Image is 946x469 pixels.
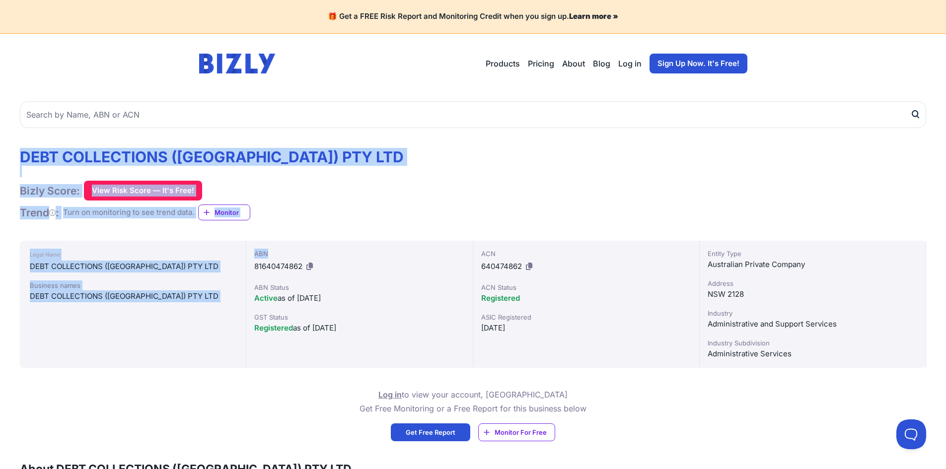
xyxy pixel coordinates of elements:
a: About [562,58,585,69]
div: ABN Status [254,282,464,292]
div: DEBT COLLECTIONS ([GEOGRAPHIC_DATA]) PTY LTD [30,261,236,272]
div: as of [DATE] [254,292,464,304]
span: 81640474862 [254,262,302,271]
span: Registered [254,323,293,333]
a: Monitor [198,204,250,220]
span: Monitor For Free [495,427,547,437]
div: [DATE] [481,322,691,334]
div: Administrative and Support Services [708,318,918,330]
button: View Risk Score — It's Free! [84,181,202,201]
span: 640474862 [481,262,522,271]
div: Legal Name [30,249,236,261]
h1: Trend : [20,206,59,219]
a: Blog [593,58,610,69]
div: Industry [708,308,918,318]
h1: Bizly Score: [20,184,80,198]
div: Entity Type [708,249,918,259]
div: Industry Subdivision [708,338,918,348]
p: to view your account, [GEOGRAPHIC_DATA] Get Free Monitoring or a Free Report for this business below [360,388,586,415]
button: Products [486,58,520,69]
div: Address [708,278,918,288]
a: Sign Up Now. It's Free! [650,54,747,73]
a: Log in [618,58,642,69]
h1: DEBT COLLECTIONS ([GEOGRAPHIC_DATA]) PTY LTD [20,148,404,166]
div: ASIC Registered [481,312,691,322]
div: Business names [30,280,236,290]
div: ACN [481,249,691,259]
span: Get Free Report [406,427,455,437]
div: DEBT COLLECTIONS ([GEOGRAPHIC_DATA]) PTY LTD [30,290,236,302]
a: Log in [378,390,402,400]
a: Learn more » [569,11,618,21]
div: GST Status [254,312,464,322]
a: Pricing [528,58,554,69]
div: Administrative Services [708,348,918,360]
div: Turn on monitoring to see trend data. [63,207,194,218]
span: Monitor [215,207,250,217]
input: Search by Name, ABN or ACN [20,101,926,128]
h4: 🎁 Get a FREE Risk Report and Monitoring Credit when you sign up. [12,12,934,21]
div: ACN Status [481,282,691,292]
span: Registered [481,293,520,303]
a: Monitor For Free [478,423,555,441]
iframe: Toggle Customer Support [896,419,926,449]
a: Get Free Report [391,423,470,441]
div: Australian Private Company [708,259,918,270]
span: Active [254,293,278,303]
div: as of [DATE] [254,322,464,334]
div: NSW 2128 [708,288,918,300]
div: ABN [254,249,464,259]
